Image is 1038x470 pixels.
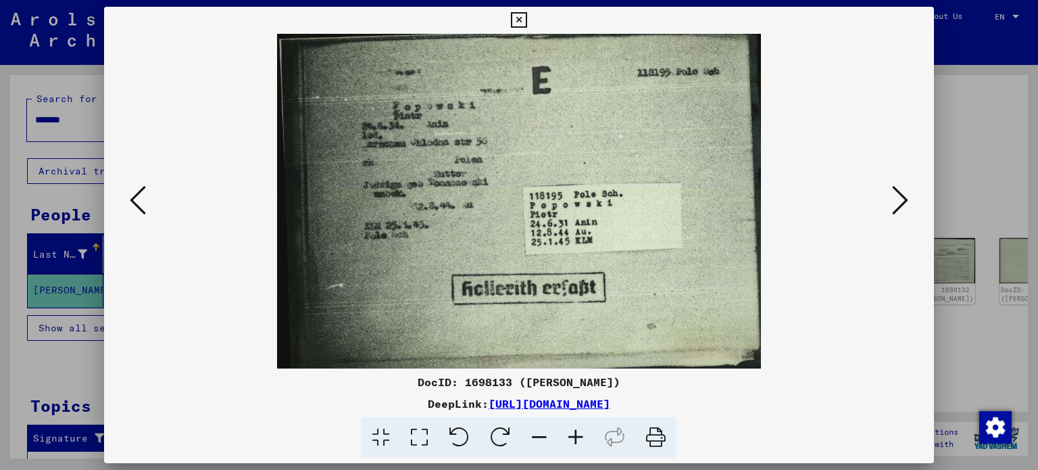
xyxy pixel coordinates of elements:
[979,410,1011,443] div: Change consent
[104,396,935,412] div: DeepLink:
[979,411,1012,444] img: Change consent
[489,397,610,410] a: [URL][DOMAIN_NAME]
[150,34,889,369] img: 001.jpg
[104,374,935,390] div: DocID: 1698133 ([PERSON_NAME])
